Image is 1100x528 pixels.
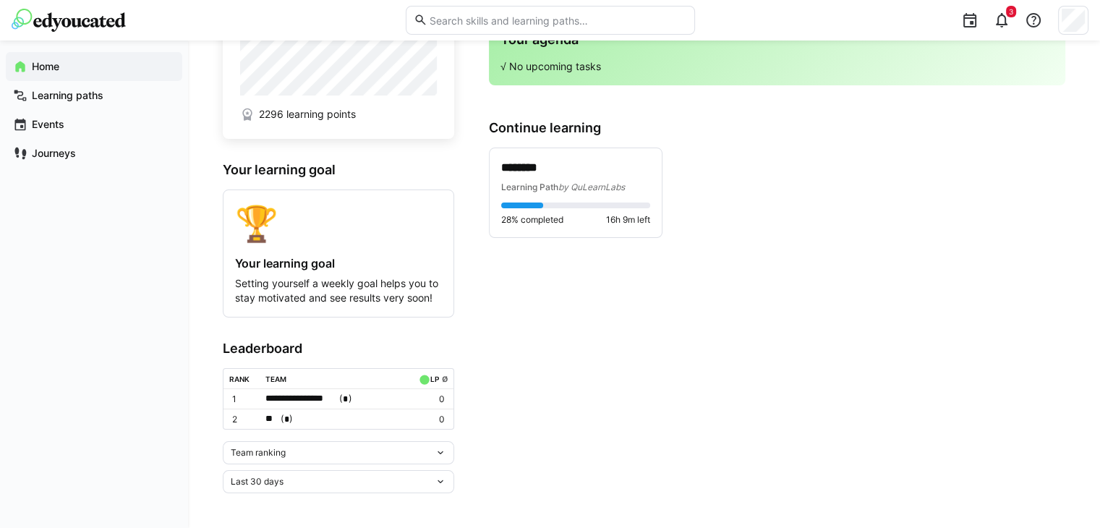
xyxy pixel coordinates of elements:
span: 3 [1009,7,1013,16]
p: 0 [416,414,445,425]
div: Team [265,375,286,383]
div: 🏆 [235,202,442,244]
h3: Leaderboard [223,341,454,357]
p: 1 [232,393,254,405]
span: ( ) [339,391,351,406]
p: √ No upcoming tasks [500,59,1054,74]
p: Setting yourself a weekly goal helps you to stay motivated and see results very soon! [235,276,442,305]
h3: Continue learning [489,120,1065,136]
span: 28% completed [501,214,563,226]
span: Team ranking [231,447,286,459]
input: Search skills and learning paths… [427,14,686,27]
div: Rank [229,375,250,383]
span: Learning Path [501,182,558,192]
span: 2296 learning points [259,107,356,122]
span: Last 30 days [231,476,283,487]
h3: Your learning goal [223,162,454,178]
p: 2 [232,414,254,425]
span: 16h 9m left [606,214,650,226]
h4: Your learning goal [235,256,442,271]
span: ( ) [281,412,293,427]
div: LP [430,375,439,383]
a: ø [441,372,448,384]
p: 0 [416,393,445,405]
span: by QuLearnLabs [558,182,625,192]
